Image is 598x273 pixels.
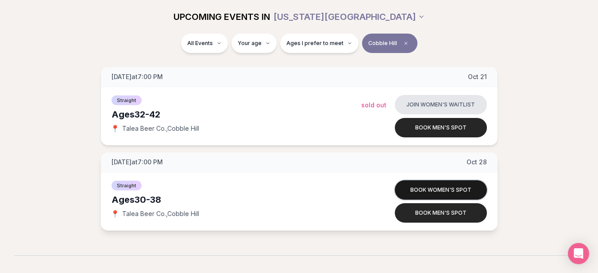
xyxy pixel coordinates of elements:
[280,34,359,53] button: Ages I prefer to meet
[112,158,163,167] span: [DATE] at 7:00 PM
[401,38,411,49] span: Clear borough filter
[395,118,487,137] button: Book men's spot
[568,243,589,264] div: Open Intercom Messenger
[112,108,361,121] div: Ages 32-42
[467,158,487,167] span: Oct 28
[468,72,487,81] span: Oct 21
[112,193,361,206] div: Ages 30-38
[274,7,425,27] button: [US_STATE][GEOGRAPHIC_DATA]
[395,95,487,114] button: Join women's waitlist
[112,125,119,132] span: 📍
[181,34,228,53] button: All Events
[112,72,163,81] span: [DATE] at 7:00 PM
[122,124,199,133] span: Talea Beer Co. , Cobble Hill
[395,180,487,200] button: Book women's spot
[286,40,343,47] span: Ages I prefer to meet
[361,101,386,109] span: Sold Out
[395,203,487,223] button: Book men's spot
[368,40,397,47] span: Cobble Hill
[112,181,142,190] span: Straight
[174,11,270,23] span: UPCOMING EVENTS IN
[362,34,417,53] button: Cobble HillClear borough filter
[187,40,213,47] span: All Events
[112,210,119,217] span: 📍
[231,34,277,53] button: Your age
[238,40,262,47] span: Your age
[122,209,199,218] span: Talea Beer Co. , Cobble Hill
[112,95,142,105] span: Straight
